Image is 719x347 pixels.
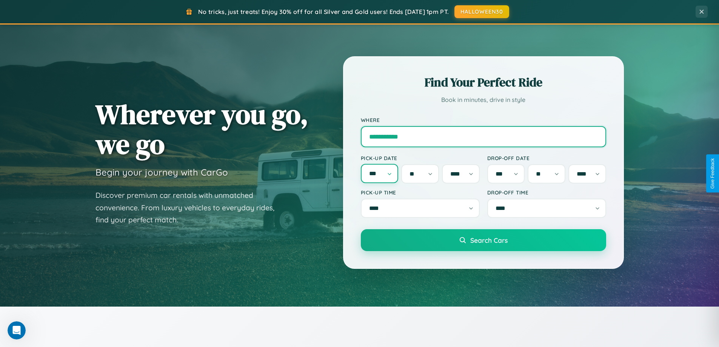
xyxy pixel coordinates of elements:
[454,5,509,18] button: HALLOWEEN30
[361,74,606,91] h2: Find Your Perfect Ride
[198,8,449,15] span: No tricks, just treats! Enjoy 30% off for all Silver and Gold users! Ends [DATE] 1pm PT.
[470,236,508,244] span: Search Cars
[361,229,606,251] button: Search Cars
[361,117,606,123] label: Where
[8,321,26,339] iframe: Intercom live chat
[361,155,480,161] label: Pick-up Date
[487,155,606,161] label: Drop-off Date
[361,94,606,105] p: Book in minutes, drive in style
[361,189,480,196] label: Pick-up Time
[95,167,228,178] h3: Begin your journey with CarGo
[487,189,606,196] label: Drop-off Time
[95,99,308,159] h1: Wherever you go, we go
[95,189,284,226] p: Discover premium car rentals with unmatched convenience. From luxury vehicles to everyday rides, ...
[710,158,715,189] div: Give Feedback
